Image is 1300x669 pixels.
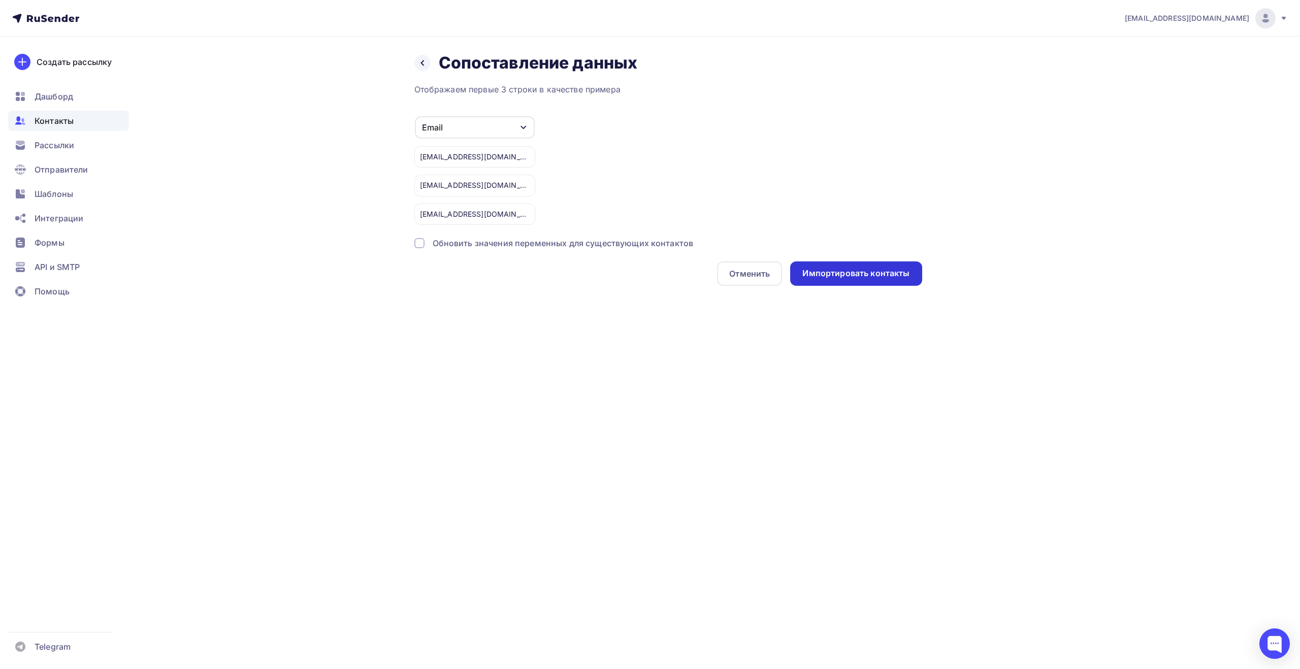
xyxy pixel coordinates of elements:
div: Создать рассылку [37,56,112,68]
span: Помощь [35,285,70,297]
a: Дашборд [8,86,129,107]
span: Отправители [35,163,88,176]
button: Email [414,116,535,139]
div: Email [422,121,443,133]
span: Дашборд [35,90,73,103]
div: Обновить значения переменных для существующих контактов [433,237,694,249]
span: Интеграции [35,212,83,224]
span: Контакты [35,115,74,127]
div: [EMAIL_ADDRESS][DOMAIN_NAME] [414,146,535,168]
a: Рассылки [8,135,129,155]
div: Отменить [729,267,770,280]
div: [EMAIL_ADDRESS][DOMAIN_NAME] [414,204,535,225]
div: Отображаем первые 3 строки в качестве примера [414,83,922,95]
a: Формы [8,232,129,253]
span: Рассылки [35,139,74,151]
a: Шаблоны [8,184,129,204]
a: Контакты [8,111,129,131]
span: Telegram [35,641,71,653]
span: API и SMTP [35,261,80,273]
span: [EMAIL_ADDRESS][DOMAIN_NAME] [1125,13,1249,23]
div: [EMAIL_ADDRESS][DOMAIN_NAME] [414,175,535,196]
a: [EMAIL_ADDRESS][DOMAIN_NAME] [1125,8,1288,28]
span: Формы [35,237,64,249]
a: Отправители [8,159,129,180]
span: Шаблоны [35,188,73,200]
div: Импортировать контакты [802,267,909,279]
h2: Сопоставление данных [439,53,638,73]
